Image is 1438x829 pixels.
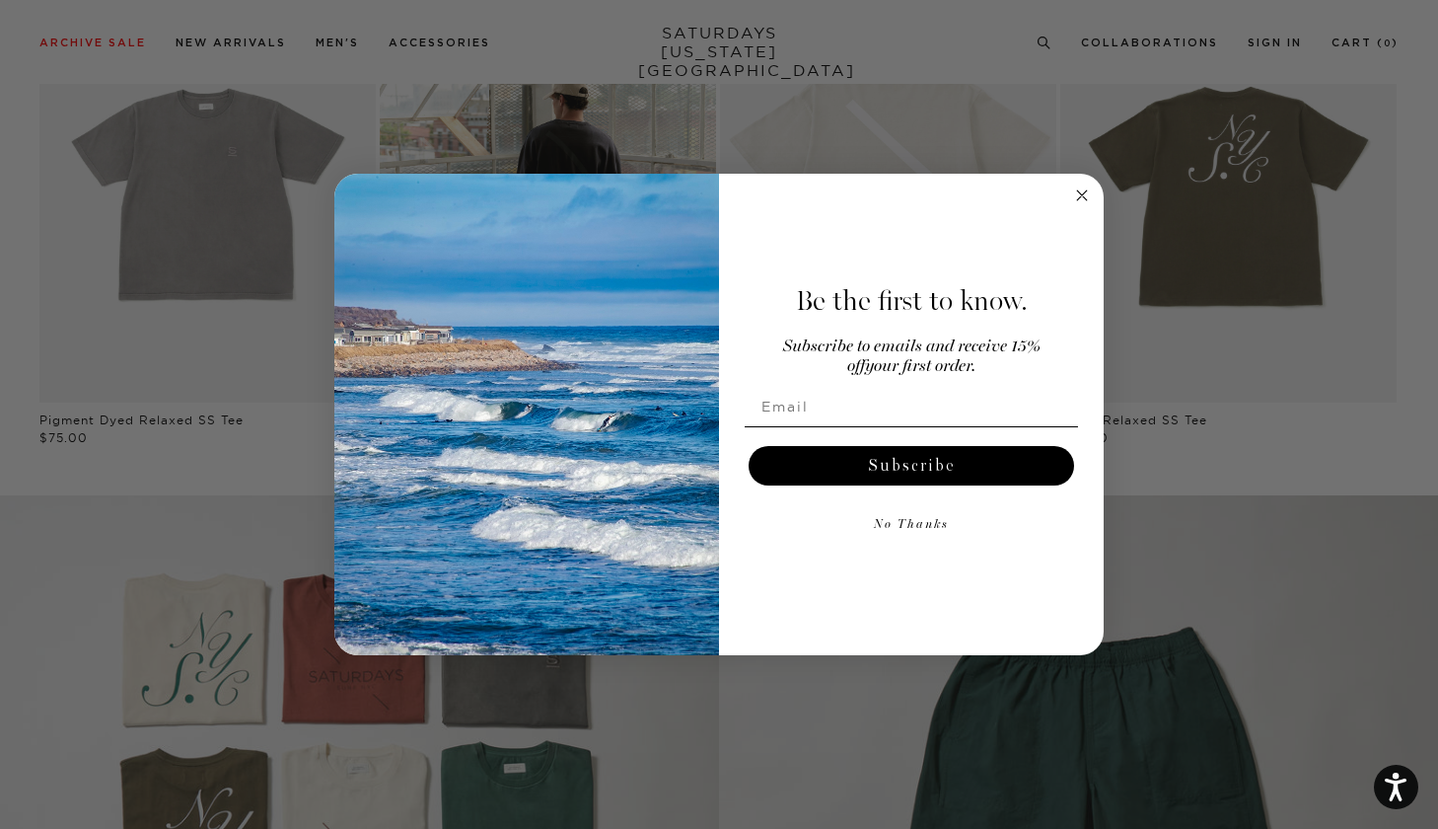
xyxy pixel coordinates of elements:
[749,446,1074,486] button: Subscribe
[783,339,1041,355] span: Subscribe to emails and receive 15%
[745,505,1078,545] button: No Thanks
[1070,184,1094,207] button: Close dialog
[796,284,1028,318] span: Be the first to know.
[847,358,865,375] span: off
[745,426,1078,427] img: underline
[745,387,1078,426] input: Email
[334,174,719,655] img: 125c788d-000d-4f3e-b05a-1b92b2a23ec9.jpeg
[865,358,975,375] span: your first order.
